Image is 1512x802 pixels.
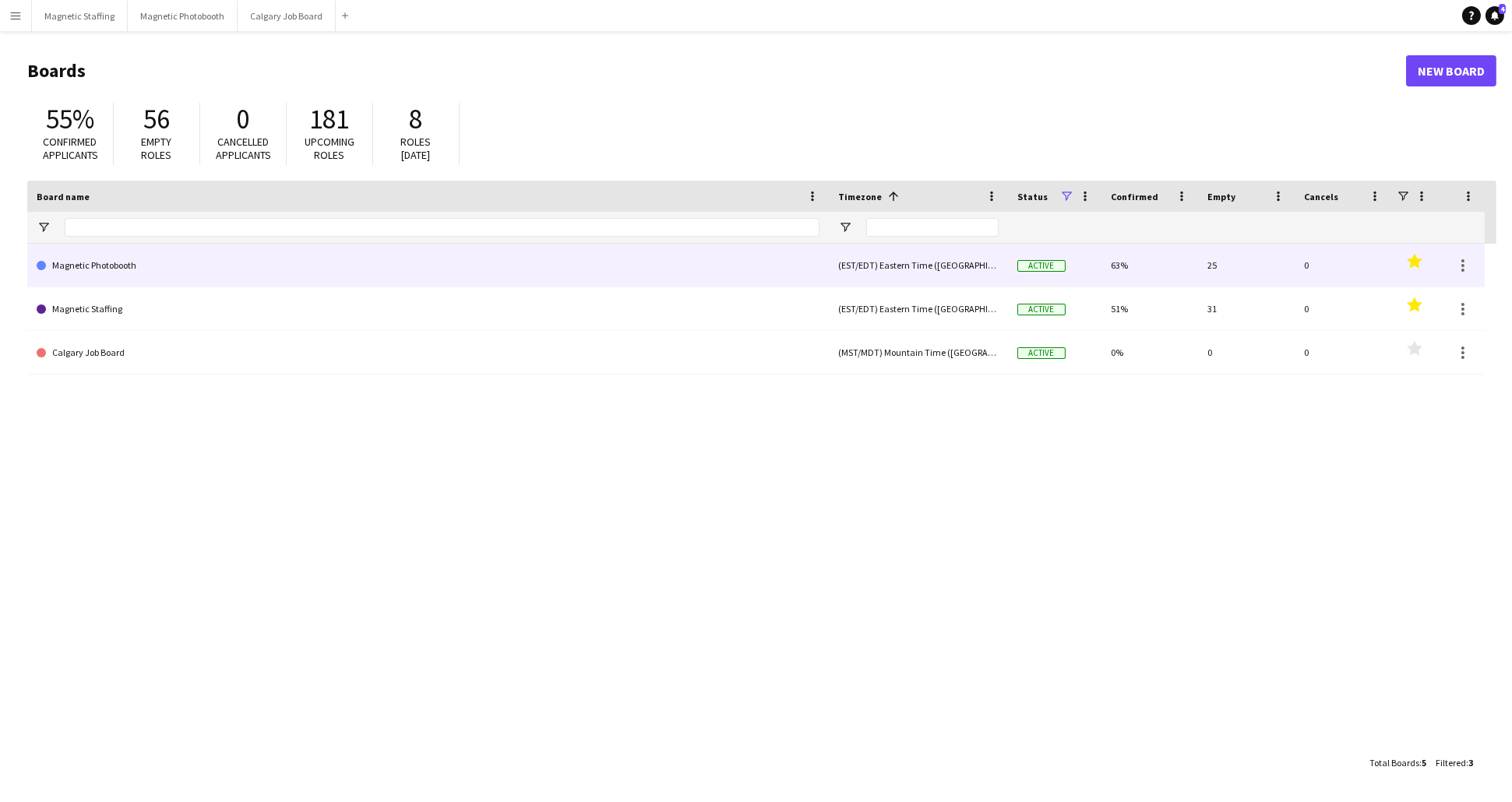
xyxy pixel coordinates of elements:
span: Filtered [1436,757,1466,769]
a: Calgary Job Board [37,331,819,375]
span: 5 [1422,757,1426,769]
div: 0 [1295,331,1391,374]
div: (EST/EDT) Eastern Time ([GEOGRAPHIC_DATA] & [GEOGRAPHIC_DATA]) [829,287,1008,330]
div: 51% [1101,287,1198,330]
span: 181 [310,102,350,136]
div: 0 [1198,331,1295,374]
div: : [1436,747,1473,778]
div: 0% [1101,331,1198,374]
span: Empty roles [142,135,172,162]
button: Calgary Job Board [238,1,336,31]
span: Status [1017,191,1048,202]
span: Roles [DATE] [401,135,432,162]
span: Upcoming roles [305,135,354,162]
span: 3 [1468,757,1473,769]
span: Active [1017,260,1066,272]
span: 0 [237,102,250,136]
span: Cancelled applicants [216,135,271,162]
span: Timezone [838,191,882,202]
span: Total Boards [1369,757,1419,769]
h1: Boards [27,59,1406,83]
button: Magnetic Staffing [32,1,128,31]
span: Board name [37,191,90,202]
div: (MST/MDT) Mountain Time ([GEOGRAPHIC_DATA] & [GEOGRAPHIC_DATA]) [829,331,1008,374]
span: Active [1017,347,1066,359]
span: 56 [143,102,170,136]
a: Magnetic Staffing [37,287,819,331]
div: 31 [1198,287,1295,330]
div: 25 [1198,244,1295,287]
span: Confirmed [1111,191,1158,202]
span: Confirmed applicants [43,135,98,162]
a: Magnetic Photobooth [37,244,819,287]
input: Timezone Filter Input [866,218,999,237]
div: : [1369,747,1426,778]
button: Open Filter Menu [838,220,852,234]
span: 4 [1499,4,1506,14]
span: Active [1017,304,1066,315]
div: 0 [1295,244,1391,287]
a: 4 [1486,6,1504,25]
button: Magnetic Photobooth [128,1,238,31]
span: 55% [46,102,94,136]
button: Open Filter Menu [37,220,51,234]
span: 8 [410,102,423,136]
a: New Board [1406,55,1496,86]
div: 63% [1101,244,1198,287]
span: Empty [1207,191,1235,202]
span: Cancels [1304,191,1338,202]
div: (EST/EDT) Eastern Time ([GEOGRAPHIC_DATA] & [GEOGRAPHIC_DATA]) [829,244,1008,287]
input: Board name Filter Input [65,218,819,237]
div: 0 [1295,287,1391,330]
